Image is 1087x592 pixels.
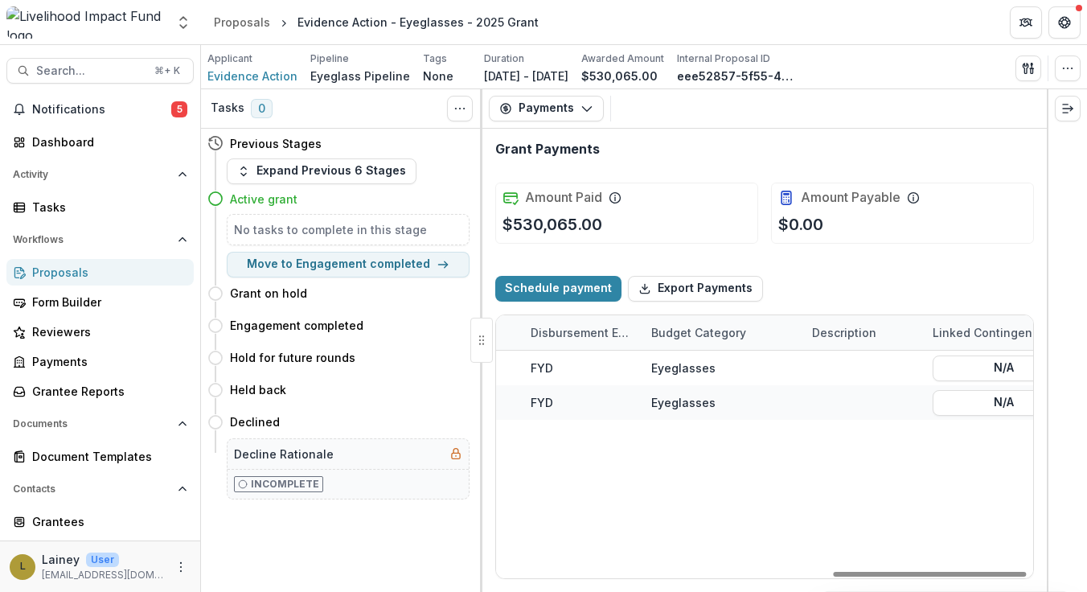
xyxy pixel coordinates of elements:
[802,315,923,350] div: Description
[642,324,756,341] div: Budget Category
[923,315,1084,350] div: Linked Contingencies
[6,508,194,535] a: Grantees
[6,227,194,253] button: Open Workflows
[502,212,602,236] p: $530,065.00
[13,418,171,430] span: Documents
[6,194,194,220] a: Tasks
[531,360,553,376] div: FYD
[6,289,194,315] a: Form Builder
[297,14,539,31] div: Evidence Action - Eyeglasses - 2025 Grant
[521,315,642,350] div: Disbursement Entity
[1010,6,1042,39] button: Partners
[207,10,277,34] a: Proposals
[20,561,26,572] div: Lainey
[310,51,349,66] p: Pipeline
[234,446,334,462] h5: Decline Rationale
[207,10,545,34] nav: breadcrumb
[230,349,355,366] h4: Hold for future rounds
[677,51,770,66] p: Internal Proposal ID
[310,68,410,84] p: Eyeglass Pipeline
[6,97,194,122] button: Notifications5
[6,129,194,155] a: Dashboard
[6,411,194,437] button: Open Documents
[32,294,181,310] div: Form Builder
[495,142,600,157] h2: Grant Payments
[32,264,181,281] div: Proposals
[1048,6,1081,39] button: Get Help
[495,276,621,302] button: Schedule payment
[801,190,900,205] h2: Amount Payable
[211,101,244,115] h3: Tasks
[230,381,286,398] h4: Held back
[32,448,181,465] div: Document Templates
[484,51,524,66] p: Duration
[525,190,602,205] h2: Amount Paid
[172,6,195,39] button: Open entity switcher
[677,68,798,84] p: eee52857-5f55-4773-9217-cfbd32a8e045
[251,99,273,118] span: 0
[6,348,194,375] a: Payments
[423,68,453,84] p: None
[923,324,1065,341] div: Linked Contingencies
[802,324,886,341] div: Description
[6,162,194,187] button: Open Activity
[230,413,280,430] h4: Declined
[227,252,470,277] button: Move to Engagement completed
[6,378,194,405] a: Grantee Reports
[581,51,664,66] p: Awarded Amount
[32,513,181,530] div: Grantees
[447,96,473,121] button: Toggle View Cancelled Tasks
[651,394,716,411] div: Eyeglasses
[13,234,171,245] span: Workflows
[581,68,658,84] p: $530,065.00
[1055,96,1081,121] button: Expand right
[32,323,181,340] div: Reviewers
[32,199,181,216] div: Tasks
[207,68,297,84] a: Evidence Action
[42,551,80,568] p: Lainey
[32,103,171,117] span: Notifications
[489,96,604,121] button: Payments
[32,383,181,400] div: Grantee Reports
[423,51,447,66] p: Tags
[36,64,145,78] span: Search...
[484,68,568,84] p: [DATE] - [DATE]
[933,355,1074,380] button: N/A
[651,360,716,376] div: Eyeglasses
[6,259,194,286] a: Proposals
[13,169,171,180] span: Activity
[642,315,802,350] div: Budget Category
[531,394,553,411] div: FYD
[42,568,165,582] p: [EMAIL_ADDRESS][DOMAIN_NAME]
[86,553,119,567] p: User
[6,6,166,39] img: Livelihood Impact Fund logo
[171,557,191,577] button: More
[151,62,183,80] div: ⌘ + K
[230,191,297,208] h4: Active grant
[251,477,319,491] p: Incomplete
[230,317,363,334] h4: Engagement completed
[32,134,181,150] div: Dashboard
[32,353,181,370] div: Payments
[13,483,171,495] span: Contacts
[6,476,194,502] button: Open Contacts
[234,221,462,238] h5: No tasks to complete in this stage
[6,538,194,565] a: Constituents
[933,389,1074,415] button: N/A
[171,101,187,117] span: 5
[6,319,194,345] a: Reviewers
[6,58,194,84] button: Search...
[214,14,270,31] div: Proposals
[227,158,416,184] button: Expand Previous 6 Stages
[778,212,823,236] p: $0.00
[628,276,763,302] button: Export Payments
[6,443,194,470] a: Document Templates
[230,135,322,152] h4: Previous Stages
[207,51,252,66] p: Applicant
[230,285,307,302] h4: Grant on hold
